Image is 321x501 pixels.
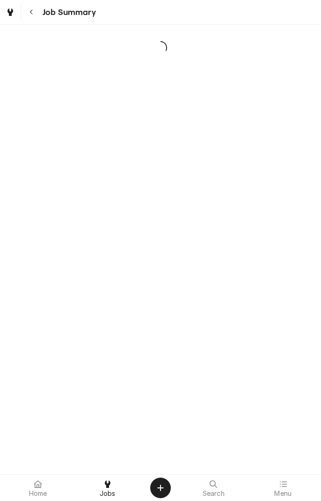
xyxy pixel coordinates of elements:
[100,490,116,497] span: Jobs
[29,490,47,497] span: Home
[40,6,96,19] span: Job Summary
[179,477,248,499] a: Search
[274,490,292,497] span: Menu
[73,477,142,499] a: Jobs
[150,478,171,498] button: Create Object
[203,490,225,497] span: Search
[2,4,19,21] a: Go to Jobs
[23,4,40,21] button: Navigate back
[4,477,73,499] a: Home
[249,477,318,499] a: Menu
